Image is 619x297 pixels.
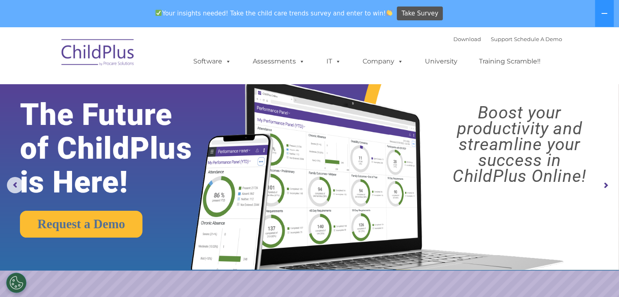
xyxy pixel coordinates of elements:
a: IT [318,53,349,70]
a: Take Survey [397,7,443,21]
button: Cookies Settings [6,273,26,293]
a: Download [453,36,481,42]
a: University [417,53,466,70]
a: Support [491,36,512,42]
a: Company [354,53,411,70]
a: Software [185,53,239,70]
span: Phone number [113,87,148,93]
img: 👏 [386,10,392,16]
img: ✅ [155,10,162,16]
img: ChildPlus by Procare Solutions [57,33,139,74]
span: Last name [113,54,138,60]
rs-layer: Boost your productivity and streamline your success in ChildPlus Online! [428,105,611,184]
a: Assessments [245,53,313,70]
a: Request a Demo [20,211,142,238]
span: Your insights needed! Take the child care trends survey and enter to win! [152,5,396,21]
font: | [453,36,562,42]
a: Schedule A Demo [514,36,562,42]
span: Take Survey [402,7,438,21]
a: Training Scramble!! [471,53,549,70]
rs-layer: The Future of ChildPlus is Here! [20,98,218,199]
